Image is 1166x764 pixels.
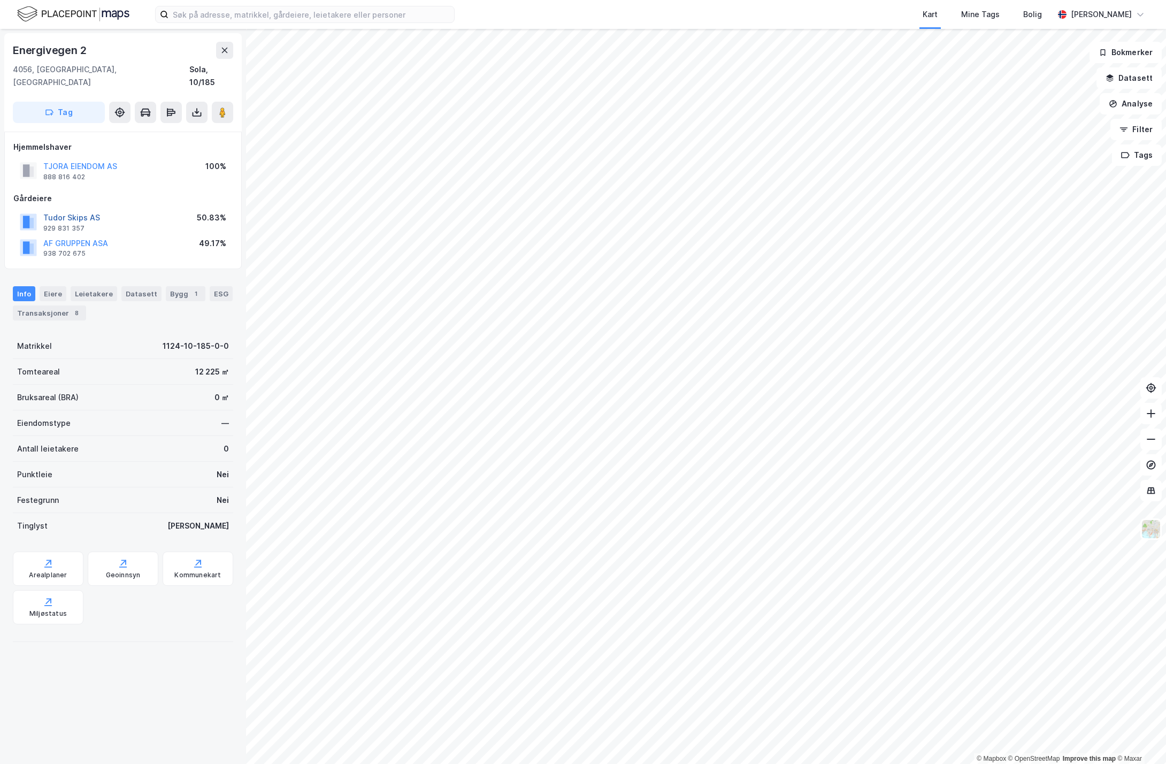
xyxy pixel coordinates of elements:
div: 12 225 ㎡ [195,365,229,378]
a: Mapbox [977,755,1006,762]
div: Festegrunn [17,494,59,507]
iframe: Chat Widget [1113,713,1166,764]
button: Tag [13,102,105,123]
div: Kommunekart [174,571,221,579]
div: Nei [217,468,229,481]
button: Tags [1112,144,1162,166]
div: 4056, [GEOGRAPHIC_DATA], [GEOGRAPHIC_DATA] [13,63,189,89]
div: 888 816 402 [43,173,85,181]
div: Bolig [1023,8,1042,21]
div: Bygg [166,286,205,301]
div: Eiere [40,286,66,301]
div: 49.17% [199,237,226,250]
a: OpenStreetMap [1008,755,1060,762]
div: Miljøstatus [29,609,67,618]
div: Hjemmelshaver [13,141,233,154]
div: [PERSON_NAME] [167,519,229,532]
div: Mine Tags [961,8,1000,21]
button: Datasett [1096,67,1162,89]
div: Bruksareal (BRA) [17,391,79,404]
div: Tomteareal [17,365,60,378]
div: 8 [71,308,82,318]
div: Nei [217,494,229,507]
button: Analyse [1100,93,1162,114]
div: 1124-10-185-0-0 [163,340,229,353]
div: 1 [190,288,201,299]
div: 50.83% [197,211,226,224]
img: logo.f888ab2527a4732fd821a326f86c7f29.svg [17,5,129,24]
div: 929 831 357 [43,224,85,233]
div: 938 702 675 [43,249,86,258]
div: Kart [923,8,938,21]
div: Energivegen 2 [13,42,88,59]
a: Improve this map [1063,755,1116,762]
div: 0 [224,442,229,455]
div: Antall leietakere [17,442,79,455]
div: 100% [205,160,226,173]
div: Arealplaner [29,571,67,579]
div: Eiendomstype [17,417,71,430]
div: Leietakere [71,286,117,301]
input: Søk på adresse, matrikkel, gårdeiere, leietakere eller personer [168,6,454,22]
div: Datasett [121,286,162,301]
div: Kontrollprogram for chat [1113,713,1166,764]
div: Punktleie [17,468,52,481]
div: Gårdeiere [13,192,233,205]
div: 0 ㎡ [214,391,229,404]
button: Bokmerker [1090,42,1162,63]
button: Filter [1110,119,1162,140]
div: Matrikkel [17,340,52,353]
div: — [221,417,229,430]
div: Info [13,286,35,301]
div: Geoinnsyn [106,571,141,579]
div: Tinglyst [17,519,48,532]
img: Z [1141,519,1161,539]
div: ESG [210,286,233,301]
div: [PERSON_NAME] [1071,8,1132,21]
div: Transaksjoner [13,305,86,320]
div: Sola, 10/185 [189,63,233,89]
